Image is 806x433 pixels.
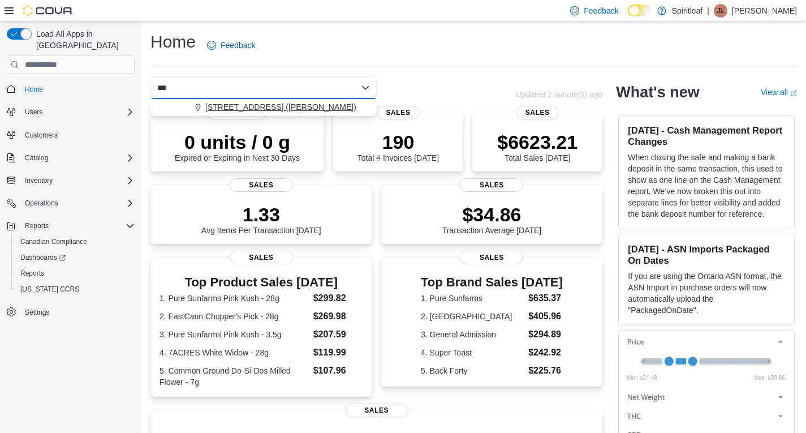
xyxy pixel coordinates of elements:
[528,346,563,359] dd: $242.92
[25,199,58,208] span: Operations
[25,131,58,140] span: Customers
[11,281,139,297] button: [US_STATE] CCRS
[23,5,74,16] img: Cova
[20,196,135,210] span: Operations
[528,364,563,378] dd: $225.76
[442,203,542,235] div: Transaction Average [DATE]
[421,293,524,304] dt: 1. Pure Sunfarms
[150,99,377,115] div: Choose from the following options
[160,329,309,340] dt: 3. Pure Sunfarms Pink Kush - 3.5g
[16,267,135,280] span: Reports
[175,131,300,153] p: 0 units / 0 g
[25,308,49,317] span: Settings
[20,253,66,262] span: Dashboards
[528,310,563,323] dd: $405.96
[20,237,87,246] span: Canadian Compliance
[20,219,53,233] button: Reports
[672,4,702,18] p: Spiritleaf
[421,276,563,289] h3: Top Brand Sales [DATE]
[515,90,602,99] p: Updated 1 minute(s) ago
[160,293,309,304] dt: 1. Pure Sunfarms Pink Kush - 28g
[313,346,363,359] dd: $119.99
[628,271,785,316] p: If you are using the Ontario ASN format, the ASN Import in purchase orders will now automatically...
[20,151,53,165] button: Catalog
[2,195,139,211] button: Operations
[313,364,363,378] dd: $107.96
[25,176,53,185] span: Inventory
[205,101,356,113] span: [STREET_ADDRESS] ([PERSON_NAME])
[628,5,652,16] input: Dark Mode
[616,83,699,101] h2: What's new
[20,306,54,319] a: Settings
[460,178,523,192] span: Sales
[20,105,135,119] span: Users
[761,88,797,97] a: View allExternal link
[201,203,321,226] p: 1.33
[2,173,139,188] button: Inventory
[707,4,709,18] p: |
[25,153,48,162] span: Catalog
[717,4,725,18] span: JL
[20,219,135,233] span: Reports
[20,128,62,142] a: Customers
[2,150,139,166] button: Catalog
[357,131,439,162] div: Total # Invoices [DATE]
[421,329,524,340] dt: 3. General Admission
[313,310,363,323] dd: $269.98
[421,311,524,322] dt: 2. [GEOGRAPHIC_DATA]
[160,311,309,322] dt: 2. EastCann Chopper's Pick - 28g
[516,106,559,119] span: Sales
[20,151,135,165] span: Catalog
[313,291,363,305] dd: $299.82
[25,221,49,230] span: Reports
[20,196,63,210] button: Operations
[201,203,321,235] div: Avg Items Per Transaction [DATE]
[7,76,135,350] nav: Complex example
[221,40,255,51] span: Feedback
[361,83,370,92] button: Close list of options
[16,282,135,296] span: Washington CCRS
[2,127,139,143] button: Customers
[16,267,49,280] a: Reports
[2,80,139,97] button: Home
[528,291,563,305] dd: $635.37
[20,128,135,142] span: Customers
[421,365,524,376] dt: 5. Back Forty
[460,251,523,264] span: Sales
[377,106,420,119] span: Sales
[16,251,135,264] span: Dashboards
[11,234,139,250] button: Canadian Compliance
[790,90,797,97] svg: External link
[230,178,293,192] span: Sales
[345,404,408,417] span: Sales
[442,203,542,226] p: $34.86
[150,31,196,53] h1: Home
[628,125,785,147] h3: [DATE] - Cash Management Report Changes
[584,5,618,16] span: Feedback
[628,16,628,17] span: Dark Mode
[150,99,377,115] button: [STREET_ADDRESS] ([PERSON_NAME])
[20,82,135,96] span: Home
[11,250,139,265] a: Dashboards
[25,85,43,94] span: Home
[202,34,260,57] a: Feedback
[20,105,47,119] button: Users
[160,365,309,388] dt: 5. Common Ground Do-Si-Dos Milled Flower - 7g
[357,131,439,153] p: 190
[313,328,363,341] dd: $207.59
[732,4,797,18] p: [PERSON_NAME]
[2,218,139,234] button: Reports
[628,243,785,266] h3: [DATE] - ASN Imports Packaged On Dates
[20,174,57,187] button: Inventory
[2,104,139,120] button: Users
[20,269,44,278] span: Reports
[714,4,727,18] div: Jasper L
[175,131,300,162] div: Expired or Expiring in Next 30 Days
[25,108,42,117] span: Users
[32,28,135,51] span: Load All Apps in [GEOGRAPHIC_DATA]
[628,152,785,220] p: When closing the safe and making a bank deposit in the same transaction, this used to show as one...
[230,251,293,264] span: Sales
[20,174,135,187] span: Inventory
[16,235,92,248] a: Canadian Compliance
[497,131,577,153] p: $6623.21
